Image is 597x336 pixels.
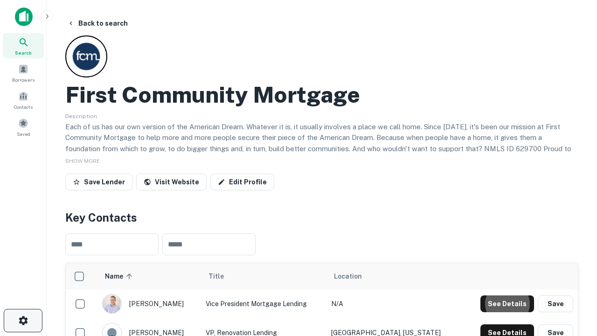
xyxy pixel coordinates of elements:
[3,60,44,85] a: Borrowers
[208,271,236,282] span: Title
[103,294,121,313] img: 1520878720083
[14,103,33,111] span: Contacts
[210,174,274,190] a: Edit Profile
[15,7,33,26] img: capitalize-icon.png
[201,263,326,289] th: Title
[12,76,35,84] span: Borrowers
[65,174,132,190] button: Save Lender
[105,271,135,282] span: Name
[65,81,360,108] h2: First Community Mortgage
[3,33,44,58] a: Search
[326,289,462,318] td: N/A
[538,295,573,312] button: Save
[550,231,597,276] iframe: Chat Widget
[63,15,132,32] button: Back to search
[15,49,32,56] span: Search
[3,114,44,140] a: Saved
[3,87,44,112] a: Contacts
[480,295,534,312] button: See Details
[326,263,462,289] th: Location
[65,158,100,164] span: SHOW MORE
[102,294,196,314] div: [PERSON_NAME]
[65,113,97,119] span: Description
[97,263,201,289] th: Name
[65,209,578,226] h4: Key Contacts
[65,121,578,165] p: Each of us has our own version of the American Dream. Whatever it is, it usually involves a place...
[136,174,207,190] a: Visit Website
[334,271,362,282] span: Location
[201,289,326,318] td: Vice President Mortgage Lending
[17,130,30,138] span: Saved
